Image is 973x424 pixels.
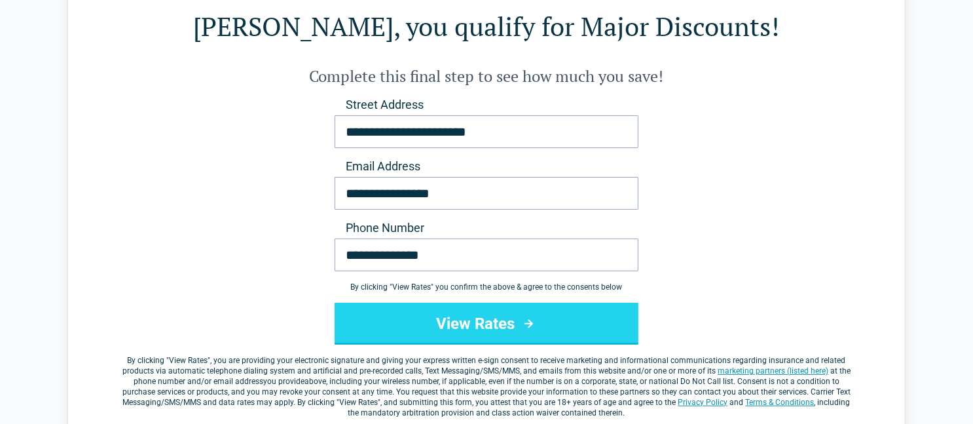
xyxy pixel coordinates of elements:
[678,398,728,407] a: Privacy Policy
[718,366,828,376] a: marketing partners (listed here)
[120,355,853,418] label: By clicking " ", you are providing your electronic signature and giving your express written e-si...
[335,303,638,345] button: View Rates
[120,66,853,87] h2: Complete this final step to see how much you save!
[335,220,638,236] label: Phone Number
[335,97,638,113] label: Street Address
[335,159,638,174] label: Email Address
[170,356,208,365] span: View Rates
[335,282,638,292] div: By clicking " View Rates " you confirm the above & agree to the consents below
[746,398,815,407] a: Terms & Conditions
[120,8,853,45] h1: [PERSON_NAME], you qualify for Major Discounts!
